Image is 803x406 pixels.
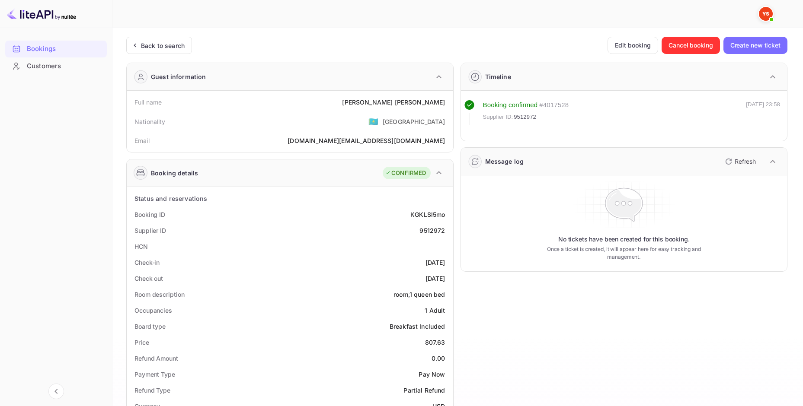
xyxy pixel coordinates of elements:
[432,354,445,363] div: 0.00
[368,114,378,129] span: United States
[134,258,160,267] div: Check-in
[48,384,64,399] button: Collapse navigation
[425,338,445,347] div: 807.63
[27,44,102,54] div: Bookings
[485,72,511,81] div: Timeline
[7,7,76,21] img: LiteAPI logo
[723,37,787,54] button: Create new ticket
[27,61,102,71] div: Customers
[390,322,445,331] div: Breakfast Included
[759,7,773,21] img: Yandex Support
[134,338,149,347] div: Price
[483,100,538,110] div: Booking confirmed
[383,117,445,126] div: [GEOGRAPHIC_DATA]
[5,41,107,57] div: Bookings
[151,72,206,81] div: Guest information
[134,194,207,203] div: Status and reservations
[134,210,165,219] div: Booking ID
[141,41,185,50] div: Back to search
[539,100,569,110] div: # 4017528
[720,155,759,168] button: Refresh
[134,242,148,251] div: HCN
[483,113,513,121] span: Supplier ID:
[134,354,178,363] div: Refund Amount
[5,41,107,57] a: Bookings
[134,290,184,299] div: Room description
[288,136,445,145] div: [DOMAIN_NAME][EMAIL_ADDRESS][DOMAIN_NAME]
[558,235,690,244] p: No tickets have been created for this booking.
[419,226,445,235] div: 9512972
[134,370,175,379] div: Payment Type
[134,386,170,395] div: Refund Type
[342,98,445,107] div: [PERSON_NAME] [PERSON_NAME]
[134,98,162,107] div: Full name
[151,168,198,178] div: Booking details
[425,258,445,267] div: [DATE]
[134,322,166,331] div: Board type
[5,58,107,75] div: Customers
[735,157,756,166] p: Refresh
[608,37,658,54] button: Edit booking
[662,37,720,54] button: Cancel booking
[514,113,536,121] span: 9512972
[425,274,445,283] div: [DATE]
[419,370,445,379] div: Pay Now
[746,100,780,125] div: [DATE] 23:58
[134,274,163,283] div: Check out
[385,169,426,178] div: CONFIRMED
[134,226,166,235] div: Supplier ID
[536,245,712,261] p: Once a ticket is created, it will appear here for easy tracking and management.
[394,290,445,299] div: room,1 queen bed
[134,306,172,315] div: Occupancies
[410,210,445,219] div: KGKLSl5mo
[403,386,445,395] div: Partial Refund
[485,157,524,166] div: Message log
[134,136,150,145] div: Email
[134,117,166,126] div: Nationality
[425,306,445,315] div: 1 Adult
[5,58,107,74] a: Customers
